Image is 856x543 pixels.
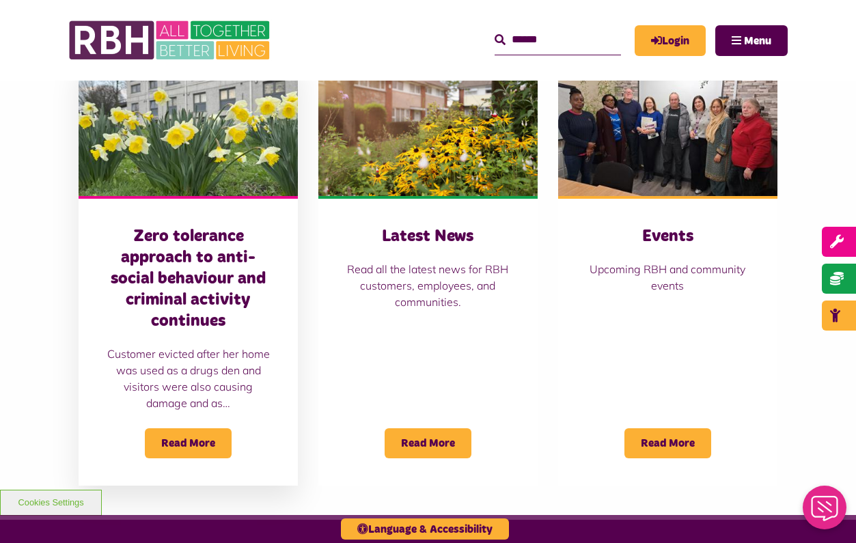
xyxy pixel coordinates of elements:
[106,226,271,333] h3: Zero tolerance approach to anti-social behaviour and criminal activity continues
[318,59,538,486] a: Latest News Read all the latest news for RBH customers, employees, and communities. Read More
[68,14,273,67] img: RBH
[145,428,232,458] span: Read More
[795,482,856,543] iframe: Netcall Web Assistant for live chat
[106,346,271,411] p: Customer evicted after her home was used as a drugs den and visitors were also causing damage and...
[79,59,298,196] img: Freehold
[318,59,538,196] img: SAZ MEDIA RBH HOUSING4
[635,25,706,56] a: MyRBH
[346,261,510,310] p: Read all the latest news for RBH customers, employees, and communities.
[385,428,471,458] span: Read More
[558,59,777,196] img: Group photo of customers and colleagues at Spotland Community Centre
[585,261,750,294] p: Upcoming RBH and community events
[585,226,750,247] h3: Events
[341,518,509,540] button: Language & Accessibility
[79,59,298,486] a: Zero tolerance approach to anti-social behaviour and criminal activity continues Customer evicted...
[558,59,777,486] a: Events Upcoming RBH and community events Read More
[715,25,788,56] button: Navigation
[495,25,621,55] input: Search
[346,226,510,247] h3: Latest News
[744,36,771,46] span: Menu
[624,428,711,458] span: Read More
